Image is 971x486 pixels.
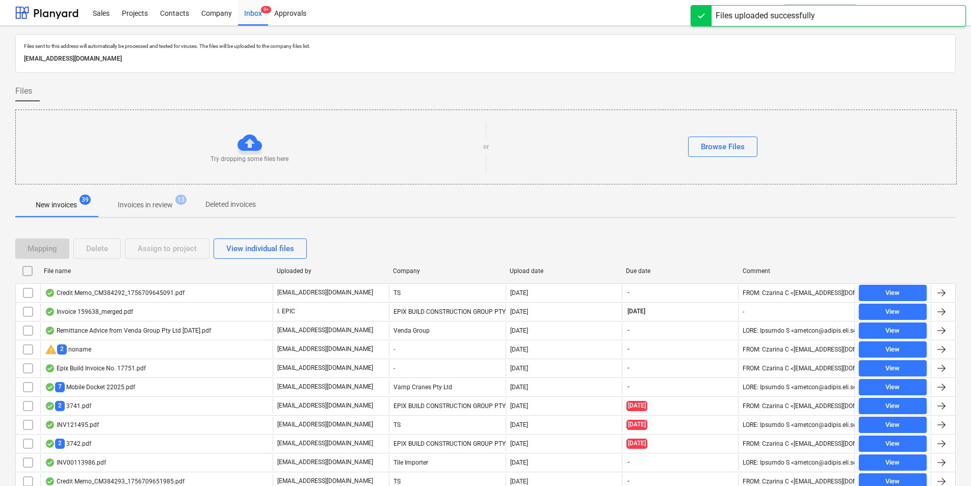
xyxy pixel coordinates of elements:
[45,308,133,316] div: Invoice 159638_merged.pdf
[211,155,288,164] p: Try dropping some files here
[510,289,528,296] div: [DATE]
[393,267,501,275] div: Company
[45,382,135,392] div: Mobile Docket 22025.pdf
[277,439,373,448] p: [EMAIL_ADDRESS][DOMAIN_NAME]
[277,345,373,354] p: [EMAIL_ADDRESS][DOMAIN_NAME]
[510,365,528,372] div: [DATE]
[175,195,187,205] span: 13
[44,267,269,275] div: File name
[920,437,971,486] iframe: Chat Widget
[701,140,745,153] div: Browse Files
[626,477,631,485] span: -
[45,421,55,429] div: OCR finished
[45,440,55,448] div: OCR finished
[885,306,900,318] div: View
[277,420,373,429] p: [EMAIL_ADDRESS][DOMAIN_NAME]
[277,307,295,316] p: I. EPIC
[389,417,505,433] div: TS
[859,341,927,358] button: View
[45,477,55,485] div: OCR finished
[510,346,528,353] div: [DATE]
[885,325,900,337] div: View
[45,402,55,410] div: OCR finished
[389,436,505,452] div: EPIX BUILD CONSTRUCTION GROUP PTY LTD
[45,343,91,356] div: noname
[510,308,528,315] div: [DATE]
[859,436,927,452] button: View
[859,304,927,320] button: View
[36,200,77,210] p: New invoices
[389,341,505,358] div: -
[859,322,927,339] button: View
[45,477,185,485] div: Credit Memo_CM384293_1756709651985.pdf
[716,10,815,22] div: Files uploaded successfully
[885,438,900,450] div: View
[55,382,65,392] span: 7
[510,267,618,275] div: Upload date
[57,344,67,354] span: 2
[45,383,55,391] div: OCR finished
[389,379,505,395] div: Vamp Cranes Pty Ltd
[510,384,528,391] div: [DATE]
[626,420,647,429] span: [DATE]
[45,364,146,372] div: Epix Build Invoice No. 17751.pdf
[859,360,927,376] button: View
[510,402,528,410] div: [DATE]
[24,43,947,49] p: Files sent to this address will automatically be processed and tested for viruses. The files will...
[859,379,927,395] button: View
[389,304,505,320] div: EPIX BUILD CONSTRUCTION GROUP PTY LTD
[885,382,900,393] div: View
[510,421,528,428] div: [DATE]
[45,308,55,316] div: OCR finished
[626,383,631,391] span: -
[510,478,528,485] div: [DATE]
[626,288,631,297] span: -
[510,459,528,466] div: [DATE]
[885,457,900,469] div: View
[226,242,294,255] div: View individual files
[55,439,65,448] span: 2
[626,458,631,467] span: -
[885,287,900,299] div: View
[688,137,757,157] button: Browse Files
[214,238,307,259] button: View individual files
[45,289,55,297] div: OCR finished
[626,345,631,354] span: -
[389,360,505,376] div: -
[45,364,55,372] div: OCR finished
[510,327,528,334] div: [DATE]
[45,458,55,467] div: OCR finished
[626,307,646,316] span: [DATE]
[277,401,373,410] p: [EMAIL_ADDRESS][DOMAIN_NAME]
[626,401,647,411] span: [DATE]
[277,458,373,467] p: [EMAIL_ADDRESS][DOMAIN_NAME]
[277,288,373,297] p: [EMAIL_ADDRESS][DOMAIN_NAME]
[626,267,734,275] div: Due date
[45,439,91,448] div: 3742.pdf
[859,454,927,471] button: View
[24,53,947,64] p: [EMAIL_ADDRESS][DOMAIN_NAME]
[389,398,505,414] div: EPIX BUILD CONSTRUCTION GROUP PTY LTD
[45,327,55,335] div: OCR finished
[45,421,99,429] div: INV121495.pdf
[45,289,185,297] div: Credit Memo_CM384292_1756709645091.pdf
[885,344,900,356] div: View
[55,401,65,411] span: 2
[277,383,373,391] p: [EMAIL_ADDRESS][DOMAIN_NAME]
[626,326,631,335] span: -
[389,454,505,471] div: Tile Importer
[45,327,211,335] div: Remittance Advice from Venda Group Pty Ltd [DATE].pdf
[389,322,505,339] div: Venda Group
[15,110,957,184] div: Try dropping some files hereorBrowse Files
[45,401,91,411] div: 3741.pdf
[859,417,927,433] button: View
[743,267,851,275] div: Comment
[15,85,32,97] span: Files
[277,326,373,335] p: [EMAIL_ADDRESS][DOMAIN_NAME]
[205,199,256,210] p: Deleted invoices
[626,364,631,372] span: -
[626,439,647,448] span: [DATE]
[885,363,900,374] div: View
[743,308,744,315] div: -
